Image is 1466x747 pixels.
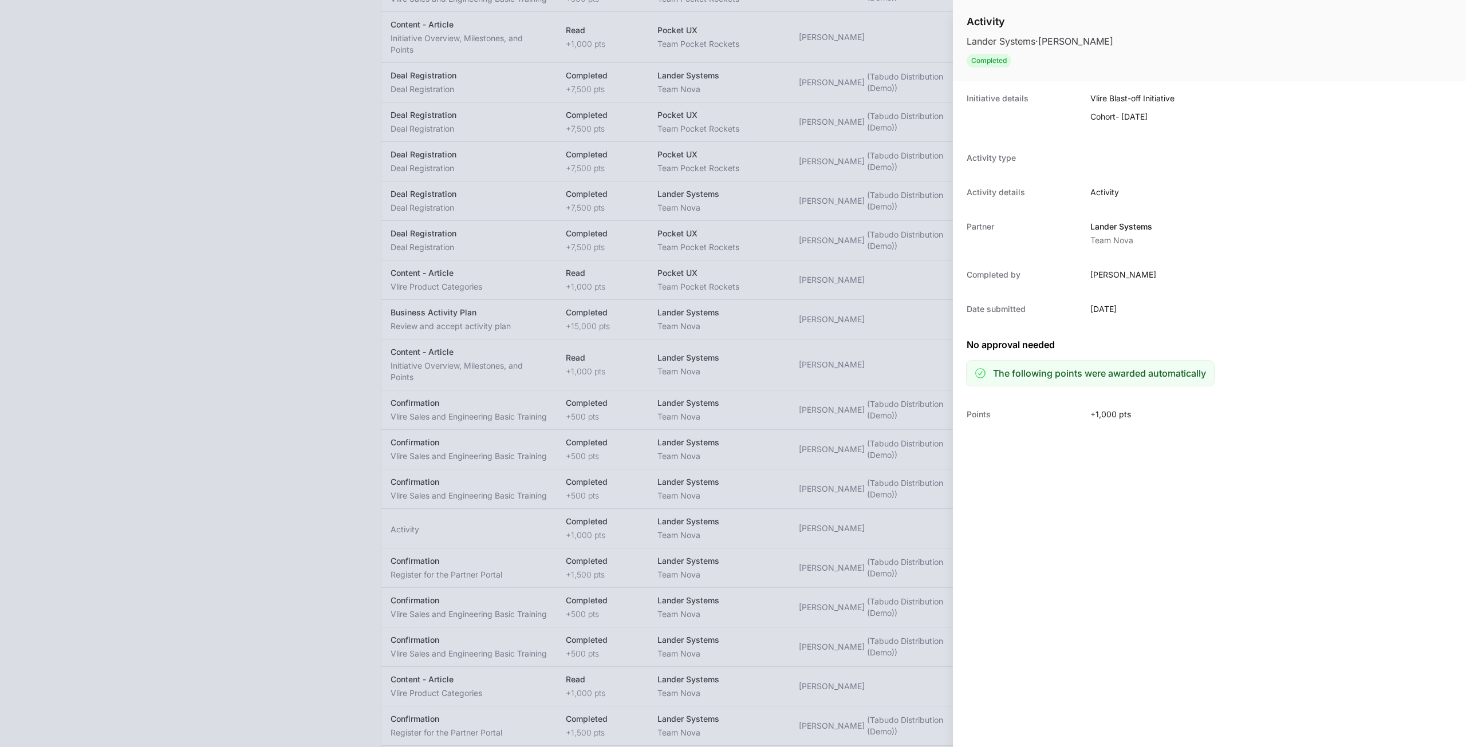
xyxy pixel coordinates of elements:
dt: Points [967,409,1077,420]
dt: Partner [967,221,1077,246]
h1: Activity [967,14,1113,30]
h3: The following points were awarded automatically [993,366,1206,380]
dt: Activity type [967,152,1077,164]
dd: [DATE] [1090,303,1117,315]
dt: Initiative details [967,93,1077,129]
h3: No approval needed [967,338,1214,351]
p: Team Nova [1090,235,1152,246]
dt: Activity details [967,187,1077,198]
dt: Date submitted [967,303,1077,315]
p: Vlire Blast-off Initiative [1090,93,1175,104]
dt: Completed by [967,269,1077,280]
dd: [PERSON_NAME] [1090,269,1156,280]
p: Activity [1090,187,1119,198]
p: Lander Systems [1090,221,1152,232]
p: Lander Systems · [PERSON_NAME] [967,34,1113,48]
p: +1,000 pts [1090,409,1131,420]
p: Cohort - [DATE] [1090,111,1175,122]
